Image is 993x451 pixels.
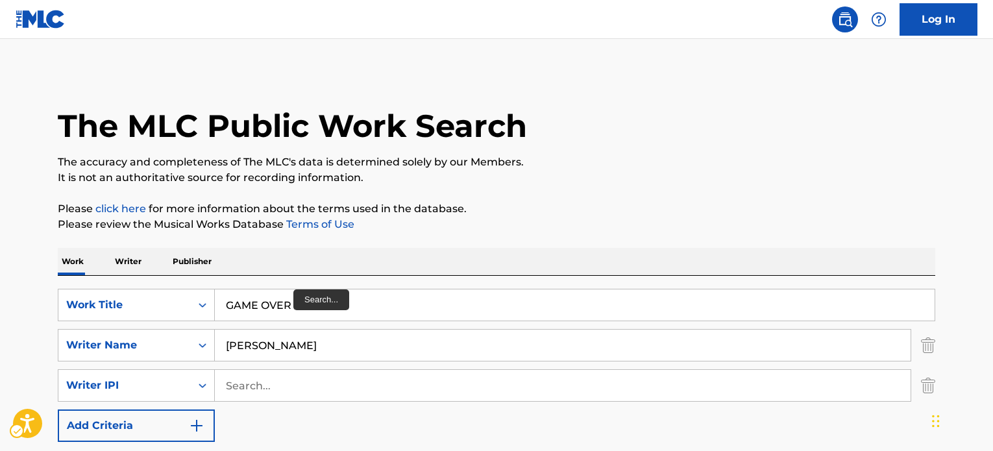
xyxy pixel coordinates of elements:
p: Publisher [169,248,215,275]
p: Please review the Musical Works Database [58,217,935,232]
div: Writer Name [66,337,183,353]
div: On [191,289,214,321]
h1: The MLC Public Work Search [58,106,527,145]
div: Drag [932,402,940,441]
input: Search... [215,289,935,321]
button: Add Criteria [58,409,215,442]
a: Terms of Use [284,218,354,230]
p: Writer [111,248,145,275]
img: help [871,12,887,27]
p: Please for more information about the terms used in the database. [58,201,935,217]
img: search [837,12,853,27]
a: Log In [900,3,977,36]
img: Delete Criterion [921,369,935,402]
div: Work Title [66,297,183,313]
a: click here [95,202,146,215]
img: Delete Criterion [921,329,935,361]
div: Writer IPI [66,378,183,393]
img: 9d2ae6d4665cec9f34b9.svg [189,418,204,433]
p: Work [58,248,88,275]
div: Chat Widget [928,389,993,451]
p: It is not an authoritative source for recording information. [58,170,935,186]
input: Search... [215,330,911,361]
iframe: Hubspot Iframe [928,389,993,451]
p: The accuracy and completeness of The MLC's data is determined solely by our Members. [58,154,935,170]
input: Search... [215,370,911,401]
img: MLC Logo [16,10,66,29]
